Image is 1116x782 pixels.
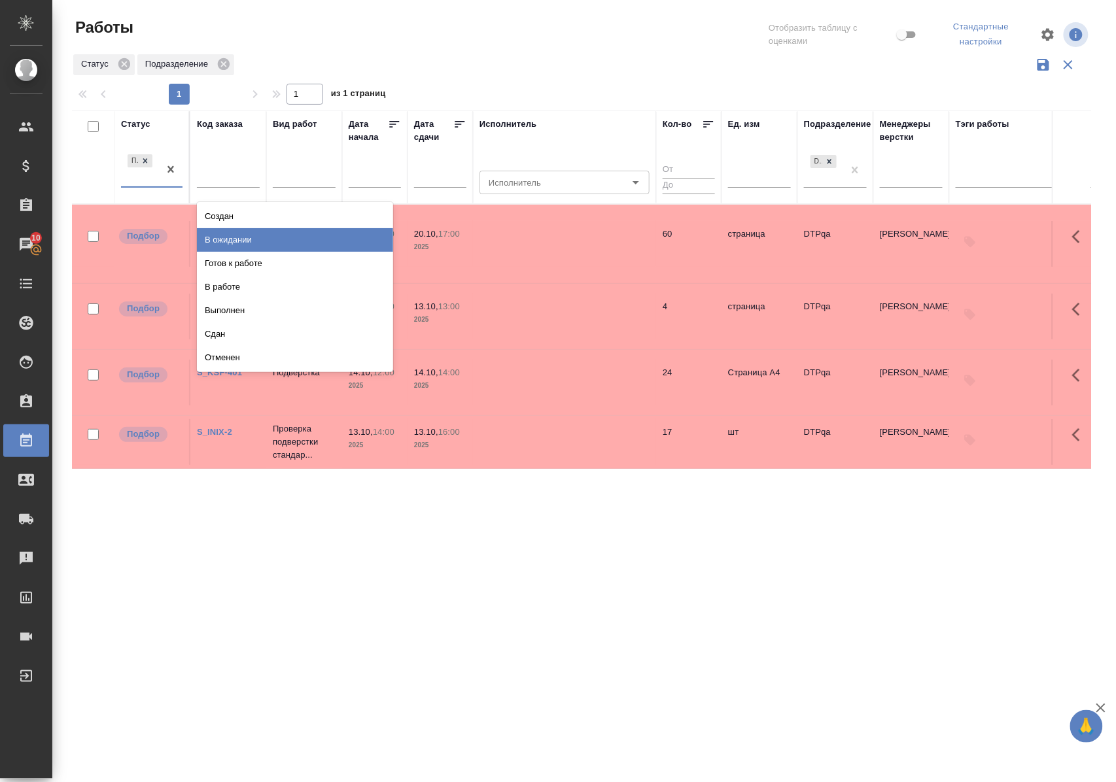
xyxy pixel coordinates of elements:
[956,300,985,329] button: Добавить тэги
[722,294,797,339] td: страница
[118,366,183,384] div: Можно подбирать исполнителей
[373,427,394,437] p: 14:00
[438,229,460,239] p: 17:00
[118,300,183,318] div: Можно подбирать исполнителей
[663,162,715,178] input: От
[197,118,243,131] div: Код заказа
[880,118,943,144] div: Менеджеры верстки
[880,228,943,241] p: [PERSON_NAME]
[811,155,822,169] div: DTPqa
[797,419,873,465] td: DTPqa
[656,221,722,267] td: 60
[73,54,135,75] div: Статус
[118,228,183,245] div: Можно подбирать исполнителей
[331,86,386,105] span: из 1 страниц
[273,366,336,379] p: Подверстка
[128,154,138,168] div: Подбор
[197,228,393,252] div: В ожидании
[480,118,537,131] div: Исполнитель
[930,17,1032,52] div: split button
[145,58,213,71] p: Подразделение
[414,118,453,144] div: Дата сдачи
[273,118,317,131] div: Вид работ
[797,294,873,339] td: DTPqa
[24,231,48,245] span: 10
[127,368,160,381] p: Подбор
[1056,52,1081,77] button: Сбросить фильтры
[197,275,393,299] div: В работе
[880,426,943,439] p: [PERSON_NAME]
[438,427,460,437] p: 16:00
[414,229,438,239] p: 20.10,
[663,178,715,194] input: До
[1031,52,1056,77] button: Сохранить фильтры
[349,367,373,377] p: 14.10,
[81,58,113,71] p: Статус
[722,360,797,405] td: Страница А4
[438,301,460,311] p: 13:00
[414,439,466,452] p: 2025
[1064,419,1096,450] button: Здесь прячутся важные кнопки
[956,366,985,395] button: Добавить тэги
[438,367,460,377] p: 14:00
[880,366,943,379] p: [PERSON_NAME]
[656,419,722,465] td: 17
[797,360,873,405] td: DTPqa
[414,379,466,392] p: 2025
[414,367,438,377] p: 14.10,
[880,300,943,313] p: [PERSON_NAME]
[414,301,438,311] p: 13.10,
[1032,19,1064,50] span: Настроить таблицу
[3,228,49,261] a: 10
[126,153,154,169] div: Подбор
[728,118,760,131] div: Ед. изм
[1064,221,1096,252] button: Здесь прячутся важные кнопки
[656,360,722,405] td: 24
[127,302,160,315] p: Подбор
[273,422,336,462] p: Проверка подверстки стандар...
[627,173,645,192] button: Open
[373,367,394,377] p: 12:00
[1064,360,1096,391] button: Здесь прячутся важные кнопки
[349,439,401,452] p: 2025
[197,322,393,346] div: Сдан
[118,426,183,443] div: Можно подбирать исполнителей
[414,427,438,437] p: 13.10,
[197,367,242,377] a: S_KSF-401
[1070,710,1103,743] button: 🙏
[197,205,393,228] div: Создан
[72,17,133,38] span: Работы
[197,252,393,275] div: Готов к работе
[1075,713,1098,740] span: 🙏
[722,221,797,267] td: страница
[349,118,388,144] div: Дата начала
[804,118,871,131] div: Подразделение
[809,154,838,170] div: DTPqa
[722,419,797,465] td: шт
[663,118,692,131] div: Кол-во
[127,428,160,441] p: Подбор
[1064,294,1096,325] button: Здесь прячутся важные кнопки
[137,54,234,75] div: Подразделение
[956,118,1009,131] div: Тэги работы
[769,22,894,48] span: Отобразить таблицу с оценками
[956,426,985,454] button: Добавить тэги
[656,294,722,339] td: 4
[956,228,985,256] button: Добавить тэги
[197,346,393,369] div: Отменен
[349,379,401,392] p: 2025
[121,118,150,131] div: Статус
[1064,22,1091,47] span: Посмотреть информацию
[127,229,160,243] p: Подбор
[349,427,373,437] p: 13.10,
[797,221,873,267] td: DTPqa
[414,241,466,254] p: 2025
[197,299,393,322] div: Выполнен
[414,313,466,326] p: 2025
[197,427,232,437] a: S_INIX-2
